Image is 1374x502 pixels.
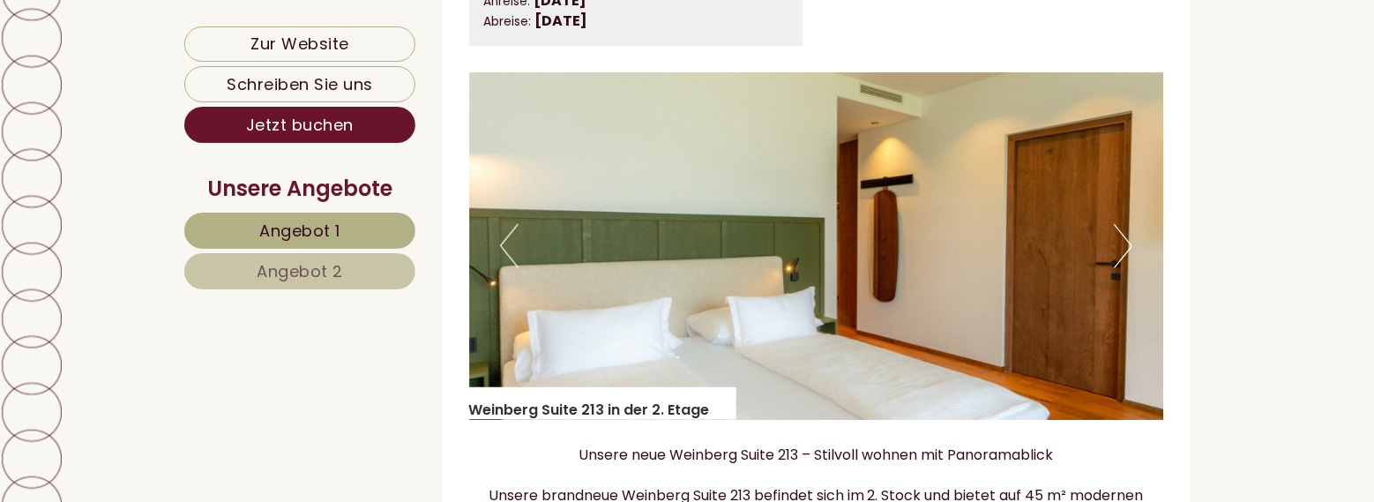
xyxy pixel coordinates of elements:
[500,224,519,268] button: Previous
[469,387,736,421] div: Weinberg Suite 213 in der 2. Etage
[26,89,306,101] small: 10:22
[484,13,532,30] small: Abreise:
[184,174,415,204] div: Unsere Angebote
[26,55,306,69] div: Hotel Tenz
[579,460,695,496] button: Senden
[469,72,1164,420] img: image
[184,26,415,62] a: Zur Website
[13,51,315,105] div: Guten Tag, wie können wir Ihnen helfen?
[257,260,343,282] span: Angebot 2
[259,220,340,242] span: Angebot 1
[535,11,588,31] b: [DATE]
[184,107,415,143] a: Jetzt buchen
[184,66,415,102] a: Schreiben Sie uns
[1114,224,1132,268] button: Next
[313,13,383,42] div: [DATE]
